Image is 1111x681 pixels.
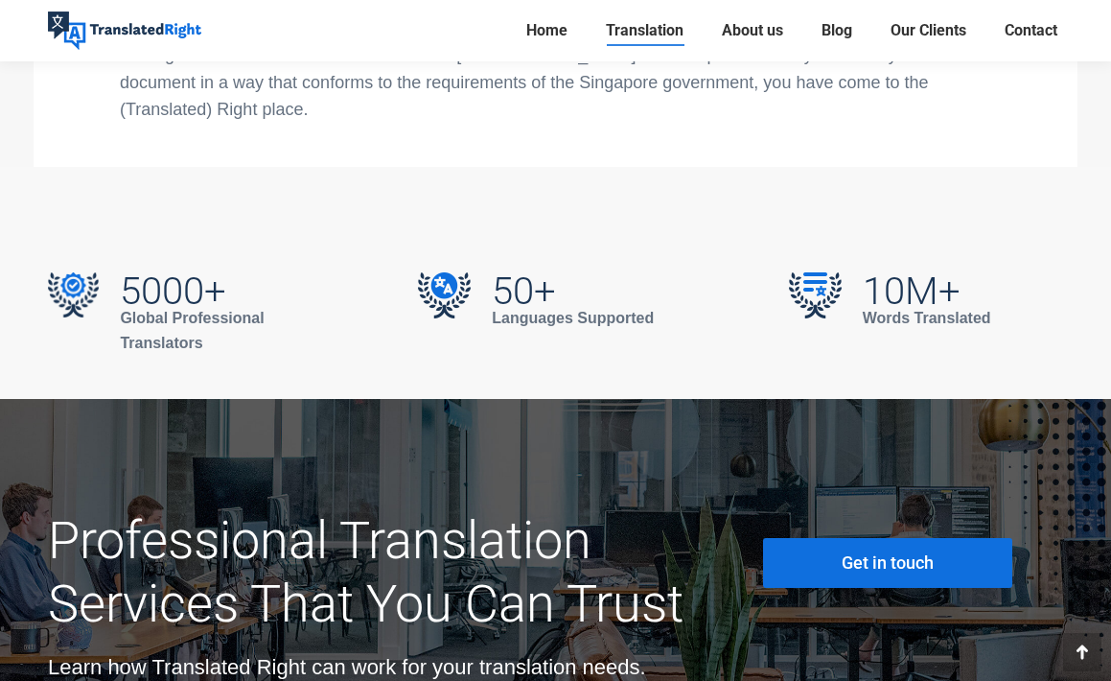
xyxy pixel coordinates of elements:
[48,655,706,680] div: Learn how Translated Right can work for your translation needs.
[863,277,991,306] h2: 10M+
[521,17,573,44] a: Home
[606,21,683,40] span: Translation
[120,310,264,351] strong: Global Professional Translators
[48,272,99,317] img: 5000+
[722,21,783,40] span: About us
[999,17,1063,44] a: Contact
[1005,21,1057,40] span: Contact
[863,310,991,326] strong: Words Translated
[789,272,842,318] img: 10M+
[492,310,654,326] strong: Languages Supported
[600,17,689,44] a: Translation
[120,13,982,124] p: Our streamlined process will have your document translated, notarized in a hassle-free manner. If...
[418,272,471,318] img: 50+
[48,12,201,50] img: Translated Right
[48,509,706,636] h2: Professional Translation Services That You Can Trust
[885,17,972,44] a: Our Clients
[492,277,654,306] h2: 50+
[763,538,1012,588] a: Get in touch
[816,17,858,44] a: Blog
[120,277,322,306] h2: 5000+
[822,21,852,40] span: Blog
[526,21,567,40] span: Home
[716,17,789,44] a: About us
[842,553,934,573] span: Get in touch
[891,21,966,40] span: Our Clients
